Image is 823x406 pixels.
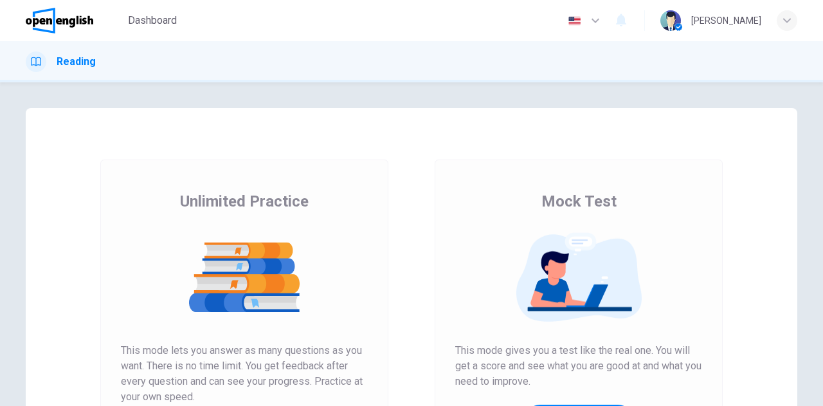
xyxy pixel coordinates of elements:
div: [PERSON_NAME] [691,13,761,28]
h1: Reading [57,54,96,69]
img: en [566,16,583,26]
span: Mock Test [541,191,617,212]
button: Dashboard [123,9,182,32]
span: Unlimited Practice [180,191,309,212]
span: This mode lets you answer as many questions as you want. There is no time limit. You get feedback... [121,343,368,405]
span: This mode gives you a test like the real one. You will get a score and see what you are good at a... [455,343,702,389]
img: OpenEnglish logo [26,8,93,33]
a: OpenEnglish logo [26,8,123,33]
img: Profile picture [660,10,681,31]
span: Dashboard [128,13,177,28]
